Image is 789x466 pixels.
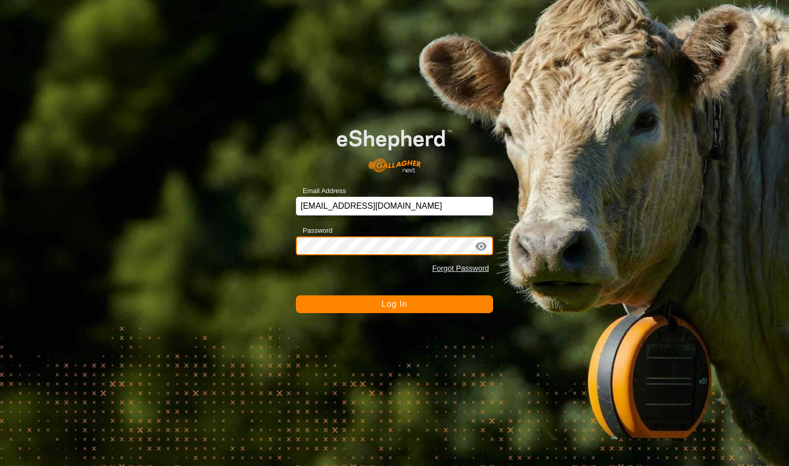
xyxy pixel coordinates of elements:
[296,295,493,313] button: Log In
[296,197,493,216] input: Email Address
[432,264,489,272] a: Forgot Password
[296,225,332,236] label: Password
[316,113,473,181] img: E-shepherd Logo
[381,300,407,308] span: Log In
[296,186,346,196] label: Email Address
